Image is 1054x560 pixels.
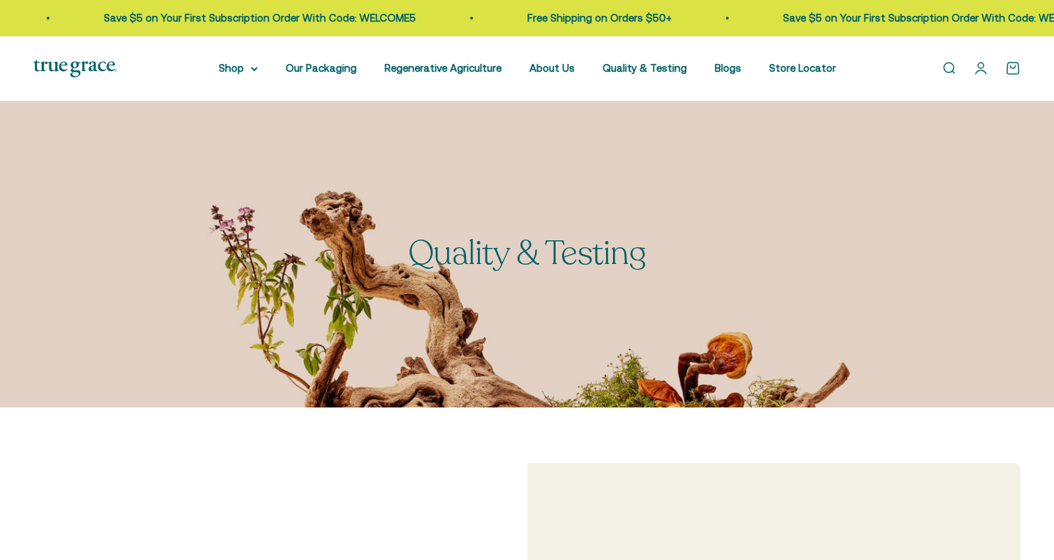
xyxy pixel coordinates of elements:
split-lines: Quality & Testing [408,231,646,276]
a: Quality & Testing [603,62,687,74]
a: Store Locator [769,62,836,74]
p: Save $5 on Your First Subscription Order With Code: WELCOME5 [102,10,414,26]
a: Regenerative Agriculture [385,62,502,74]
a: Blogs [715,62,741,74]
a: Free Shipping on Orders $50+ [526,12,670,24]
a: Our Packaging [286,62,357,74]
a: About Us [529,62,575,74]
summary: Shop [219,60,258,77]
